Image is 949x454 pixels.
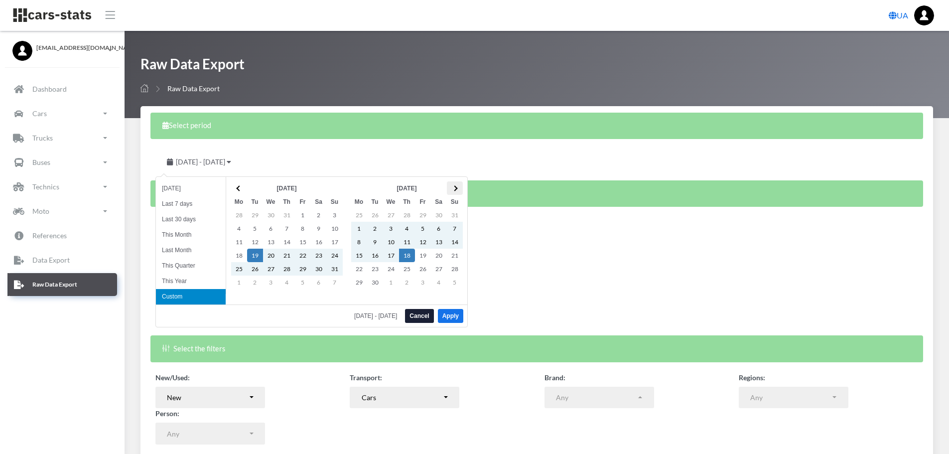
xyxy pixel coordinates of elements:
a: Trucks [7,127,117,150]
td: 9 [367,235,383,249]
td: 30 [431,208,447,222]
td: 5 [415,222,431,235]
td: 2 [311,208,327,222]
td: 16 [311,235,327,249]
p: Data Export [32,254,70,266]
td: 21 [279,249,295,262]
li: [DATE] [156,181,226,196]
a: Data Export [7,249,117,272]
label: Brand: [544,372,565,383]
td: 29 [247,208,263,222]
div: Select the columns you want to see in the table [150,180,923,207]
th: Mo [351,195,367,208]
span: [DATE] - [DATE] [354,313,401,319]
td: 15 [295,235,311,249]
li: Last Month [156,243,226,258]
li: This Year [156,274,226,289]
td: 27 [383,208,399,222]
button: New [155,387,265,409]
button: Any [739,387,848,409]
td: 16 [367,249,383,262]
td: 19 [247,249,263,262]
td: 20 [431,249,447,262]
li: This Month [156,227,226,243]
td: 27 [431,262,447,276]
td: 28 [279,262,295,276]
td: 25 [231,262,247,276]
div: Cars [362,392,442,403]
a: Technics [7,175,117,198]
td: 20 [263,249,279,262]
span: [EMAIL_ADDRESS][DOMAIN_NAME] [36,43,112,52]
td: 26 [247,262,263,276]
li: Custom [156,289,226,304]
div: Select the filters [150,335,923,362]
td: 4 [399,222,415,235]
a: Cars [7,102,117,125]
label: Transport: [350,372,382,383]
td: 8 [295,222,311,235]
td: 22 [351,262,367,276]
td: 10 [327,222,343,235]
th: Th [279,195,295,208]
td: 25 [351,208,367,222]
td: 1 [295,208,311,222]
p: Moto [32,205,49,217]
td: 18 [231,249,247,262]
p: Technics [32,180,59,193]
th: Sa [431,195,447,208]
th: Fr [295,195,311,208]
p: Buses [32,156,50,168]
td: 21 [447,249,463,262]
td: 31 [447,208,463,222]
td: 7 [327,276,343,289]
td: 30 [311,262,327,276]
td: 22 [295,249,311,262]
td: 2 [399,276,415,289]
th: [DATE] [367,181,447,195]
button: Any [155,423,265,445]
td: 6 [311,276,327,289]
td: 17 [383,249,399,262]
td: 10 [383,235,399,249]
span: [DATE] - [DATE] [176,157,225,166]
td: 24 [383,262,399,276]
li: Last 7 days [156,196,226,212]
th: Mo [231,195,247,208]
td: 26 [415,262,431,276]
td: 29 [351,276,367,289]
td: 23 [311,249,327,262]
td: 28 [231,208,247,222]
td: 4 [231,222,247,235]
p: Dashboard [32,83,67,95]
td: 11 [399,235,415,249]
td: 3 [415,276,431,289]
td: 5 [295,276,311,289]
label: New/Used: [155,372,190,383]
td: 2 [367,222,383,235]
td: 2 [247,276,263,289]
td: 3 [263,276,279,289]
td: 6 [263,222,279,235]
th: Su [447,195,463,208]
th: Tu [247,195,263,208]
th: Fr [415,195,431,208]
button: Cancel [405,309,433,323]
td: 19 [415,249,431,262]
td: 1 [351,222,367,235]
button: Any [544,387,654,409]
td: 30 [263,208,279,222]
button: Cars [350,387,459,409]
img: navbar brand [12,7,92,23]
td: 5 [447,276,463,289]
label: Regions: [739,372,765,383]
th: [DATE] [247,181,327,195]
button: Apply [438,309,463,323]
td: 1 [231,276,247,289]
td: 28 [447,262,463,276]
td: 9 [311,222,327,235]
td: 17 [327,235,343,249]
div: Any [750,392,831,403]
a: UA [885,5,912,25]
p: Cars [32,107,47,120]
